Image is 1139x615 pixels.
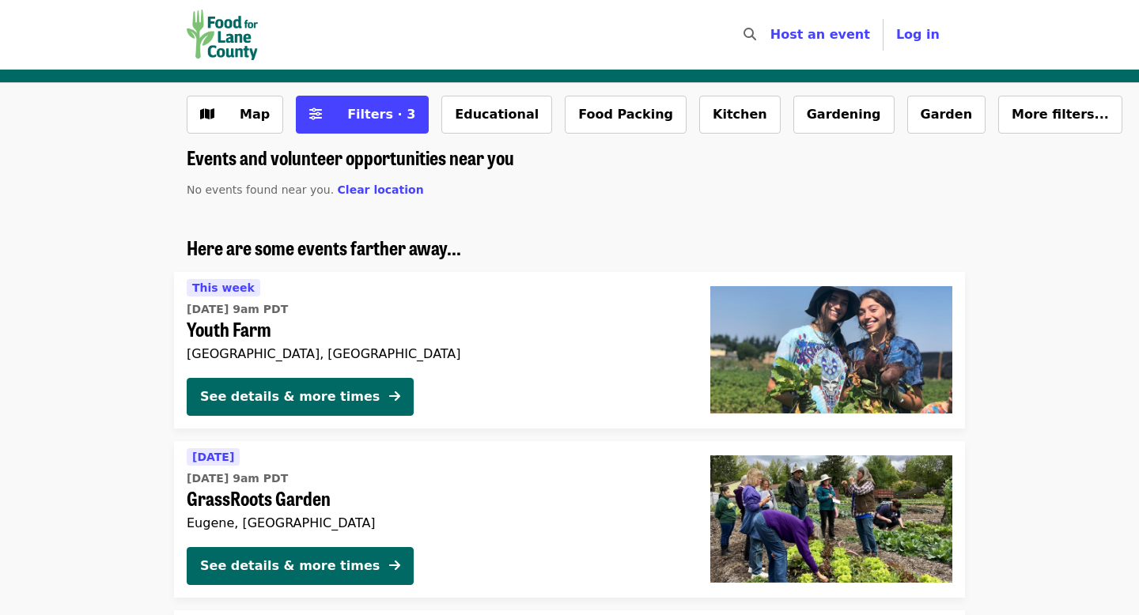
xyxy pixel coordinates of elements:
div: [GEOGRAPHIC_DATA], [GEOGRAPHIC_DATA] [187,346,685,361]
button: Show map view [187,96,283,134]
button: Food Packing [565,96,687,134]
img: FOOD For Lane County - Home [187,9,258,60]
span: Youth Farm [187,318,685,341]
a: Host an event [770,27,870,42]
input: Search [766,16,778,54]
button: Kitchen [699,96,781,134]
span: Log in [896,27,940,42]
div: See details & more times [200,387,380,406]
span: Map [240,107,270,122]
span: Events and volunteer opportunities near you [187,143,514,171]
a: See details for "Youth Farm" [174,272,965,428]
span: Here are some events farther away... [187,233,461,261]
span: Clear location [338,183,424,196]
div: See details & more times [200,557,380,575]
span: More filters... [1012,107,1109,122]
i: search icon [744,27,756,42]
button: See details & more times [187,378,414,416]
button: Gardening [793,96,895,134]
button: Educational [441,96,552,134]
a: See details for "GrassRoots Garden" [174,441,965,598]
button: See details & more times [187,547,414,585]
img: GrassRoots Garden organized by FOOD For Lane County [710,455,952,582]
span: [DATE] [192,451,234,463]
button: Log in [884,19,952,51]
i: map icon [200,107,214,122]
time: [DATE] 9am PDT [187,301,288,318]
div: Eugene, [GEOGRAPHIC_DATA] [187,515,685,530]
span: GrassRoots Garden [187,487,685,510]
button: Clear location [338,182,424,198]
img: Youth Farm organized by FOOD For Lane County [710,286,952,413]
button: More filters... [998,96,1122,134]
time: [DATE] 9am PDT [187,470,288,487]
span: No events found near you. [187,183,334,196]
i: arrow-right icon [389,389,400,404]
button: Garden [907,96,986,134]
span: This week [192,281,255,294]
span: Filters · 3 [347,107,415,122]
i: arrow-right icon [389,558,400,573]
button: Filters (3 selected) [296,96,429,134]
i: sliders-h icon [309,107,322,122]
